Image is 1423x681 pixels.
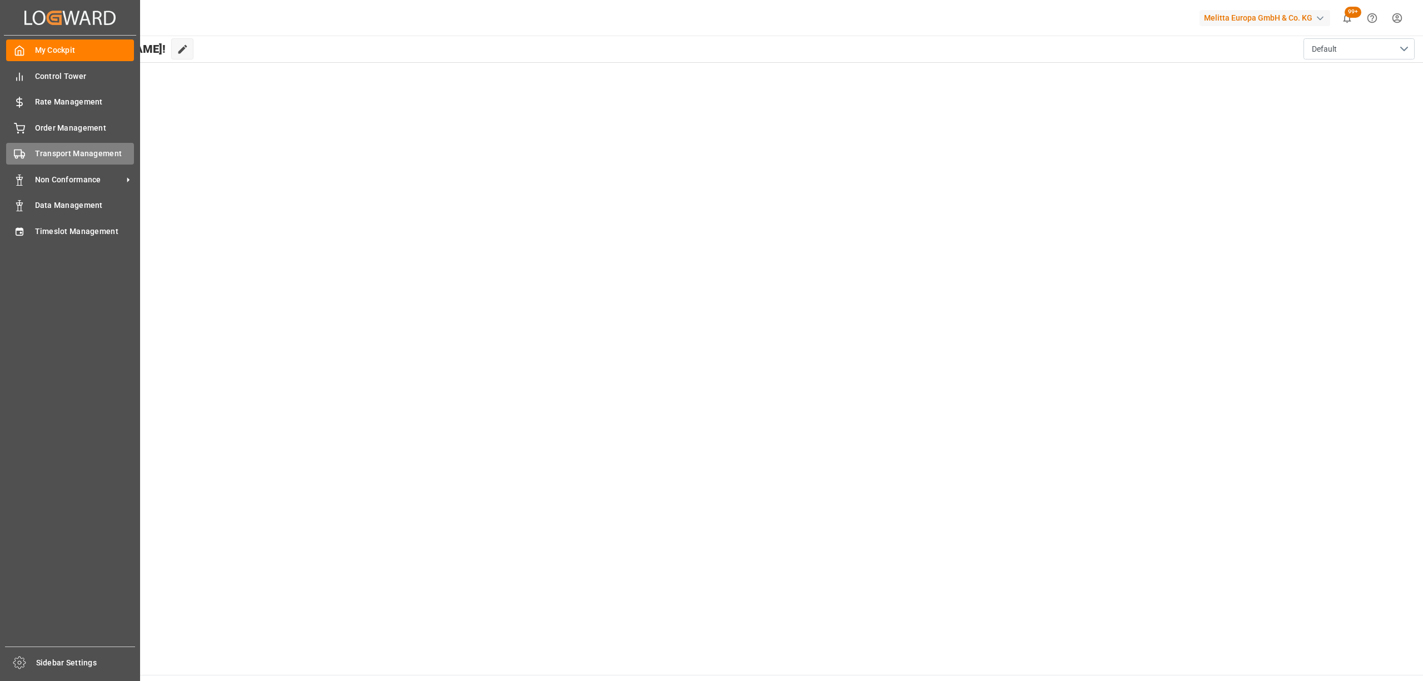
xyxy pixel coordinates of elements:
[35,96,135,108] span: Rate Management
[1345,7,1361,18] span: 99+
[1200,7,1335,28] button: Melitta Europa GmbH & Co. KG
[35,71,135,82] span: Control Tower
[6,91,134,113] a: Rate Management
[1303,38,1415,59] button: open menu
[6,117,134,138] a: Order Management
[1360,6,1385,31] button: Help Center
[6,39,134,61] a: My Cockpit
[1200,10,1330,26] div: Melitta Europa GmbH & Co. KG
[1335,6,1360,31] button: show 100 new notifications
[35,44,135,56] span: My Cockpit
[6,220,134,242] a: Timeslot Management
[6,65,134,87] a: Control Tower
[35,122,135,134] span: Order Management
[35,174,123,186] span: Non Conformance
[6,195,134,216] a: Data Management
[35,148,135,160] span: Transport Management
[36,657,136,669] span: Sidebar Settings
[6,143,134,165] a: Transport Management
[35,200,135,211] span: Data Management
[35,226,135,237] span: Timeslot Management
[1312,43,1337,55] span: Default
